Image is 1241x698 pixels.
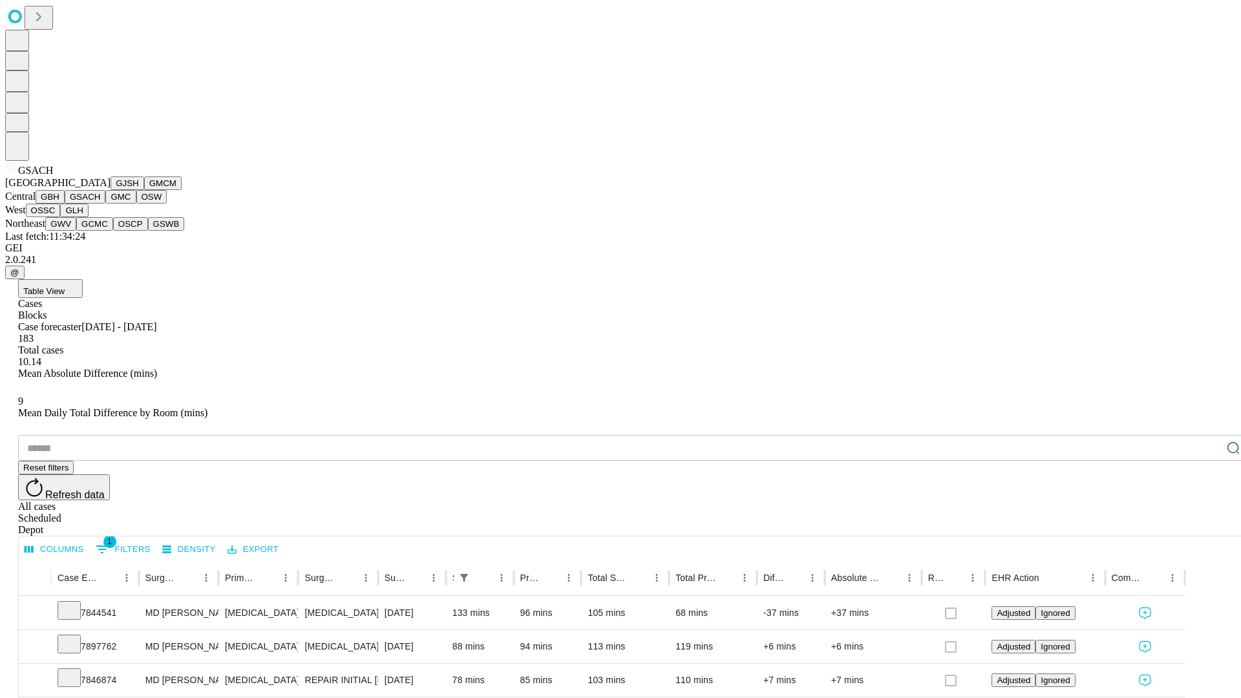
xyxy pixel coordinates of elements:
[58,630,133,663] div: 7897762
[964,569,982,587] button: Menu
[92,539,154,560] button: Show filters
[225,573,257,583] div: Primary Service
[81,321,156,332] span: [DATE] - [DATE]
[18,356,41,367] span: 10.14
[18,344,63,355] span: Total cases
[831,573,881,583] div: Absolute Difference
[18,165,53,176] span: GSACH
[1145,569,1163,587] button: Sort
[18,333,34,344] span: 183
[225,630,292,663] div: [MEDICAL_DATA]
[992,573,1039,583] div: EHR Action
[10,268,19,277] span: @
[179,569,197,587] button: Sort
[225,664,292,697] div: [MEDICAL_DATA]
[1084,569,1102,587] button: Menu
[5,191,36,202] span: Central
[5,266,25,279] button: @
[357,569,375,587] button: Menu
[25,670,45,692] button: Expand
[831,664,915,697] div: +7 mins
[900,569,918,587] button: Menu
[18,407,207,418] span: Mean Daily Total Difference by Room (mins)
[997,608,1030,618] span: Adjusted
[455,569,473,587] button: Show filters
[588,630,663,663] div: 113 mins
[145,664,212,697] div: MD [PERSON_NAME]
[5,218,45,229] span: Northeast
[1041,675,1070,685] span: Ignored
[763,630,818,663] div: +6 mins
[1041,569,1059,587] button: Sort
[21,540,87,560] button: Select columns
[304,597,371,629] div: [MEDICAL_DATA]
[5,177,111,188] span: [GEOGRAPHIC_DATA]
[144,176,182,190] button: GMCM
[520,573,541,583] div: Predicted In Room Duration
[763,664,818,697] div: +7 mins
[928,573,945,583] div: Resolved in EHR
[45,489,105,500] span: Refresh data
[1035,640,1075,653] button: Ignored
[736,569,754,587] button: Menu
[159,540,219,560] button: Density
[65,190,105,204] button: GSACH
[1112,573,1144,583] div: Comments
[23,463,69,472] span: Reset filters
[136,190,167,204] button: OSW
[385,664,440,697] div: [DATE]
[111,176,144,190] button: GJSH
[148,217,185,231] button: GSWB
[882,569,900,587] button: Sort
[58,573,98,583] div: Case Epic Id
[45,217,76,231] button: GWV
[675,664,750,697] div: 110 mins
[452,573,454,583] div: Scheduled In Room Duration
[452,664,507,697] div: 78 mins
[455,569,473,587] div: 1 active filter
[25,602,45,625] button: Expand
[425,569,443,587] button: Menu
[145,597,212,629] div: MD [PERSON_NAME]
[1041,642,1070,651] span: Ignored
[5,254,1236,266] div: 2.0.241
[520,630,575,663] div: 94 mins
[18,321,81,332] span: Case forecaster
[5,204,26,215] span: West
[18,396,23,407] span: 9
[105,190,136,204] button: GMC
[675,573,716,583] div: Total Predicted Duration
[76,217,113,231] button: GCMC
[25,636,45,659] button: Expand
[339,569,357,587] button: Sort
[60,204,88,217] button: GLH
[26,204,61,217] button: OSSC
[992,640,1035,653] button: Adjusted
[18,368,157,379] span: Mean Absolute Difference (mins)
[1035,673,1075,687] button: Ignored
[997,675,1030,685] span: Adjusted
[474,569,493,587] button: Sort
[630,569,648,587] button: Sort
[145,573,178,583] div: Surgeon Name
[520,597,575,629] div: 96 mins
[992,673,1035,687] button: Adjusted
[520,664,575,697] div: 85 mins
[259,569,277,587] button: Sort
[304,664,371,697] div: REPAIR INITIAL [MEDICAL_DATA] REDUCIBLE AGE [DEMOGRAPHIC_DATA] OR MORE
[542,569,560,587] button: Sort
[18,474,110,500] button: Refresh data
[803,569,822,587] button: Menu
[18,461,74,474] button: Reset filters
[18,279,83,298] button: Table View
[831,597,915,629] div: +37 mins
[1163,569,1182,587] button: Menu
[452,630,507,663] div: 88 mins
[675,597,750,629] div: 68 mins
[103,535,116,548] span: 1
[831,630,915,663] div: +6 mins
[224,540,282,560] button: Export
[58,664,133,697] div: 7846874
[763,573,784,583] div: Difference
[675,630,750,663] div: 119 mins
